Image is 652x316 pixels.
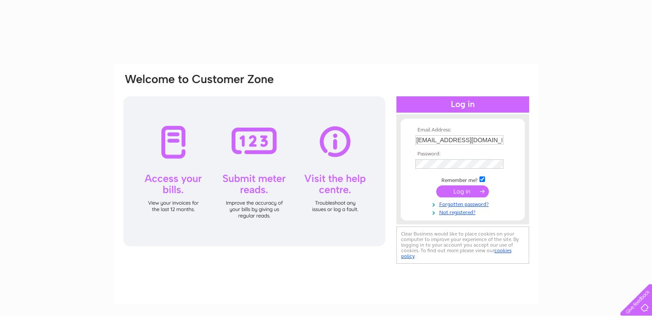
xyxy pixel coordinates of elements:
div: Clear Business would like to place cookies on your computer to improve your experience of the sit... [396,227,529,264]
input: Submit [436,185,489,197]
th: Password: [413,151,512,157]
a: Forgotten password? [415,200,512,208]
th: Email Address: [413,127,512,133]
td: Remember me? [413,175,512,184]
a: cookies policy [401,247,512,259]
a: Not registered? [415,208,512,216]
